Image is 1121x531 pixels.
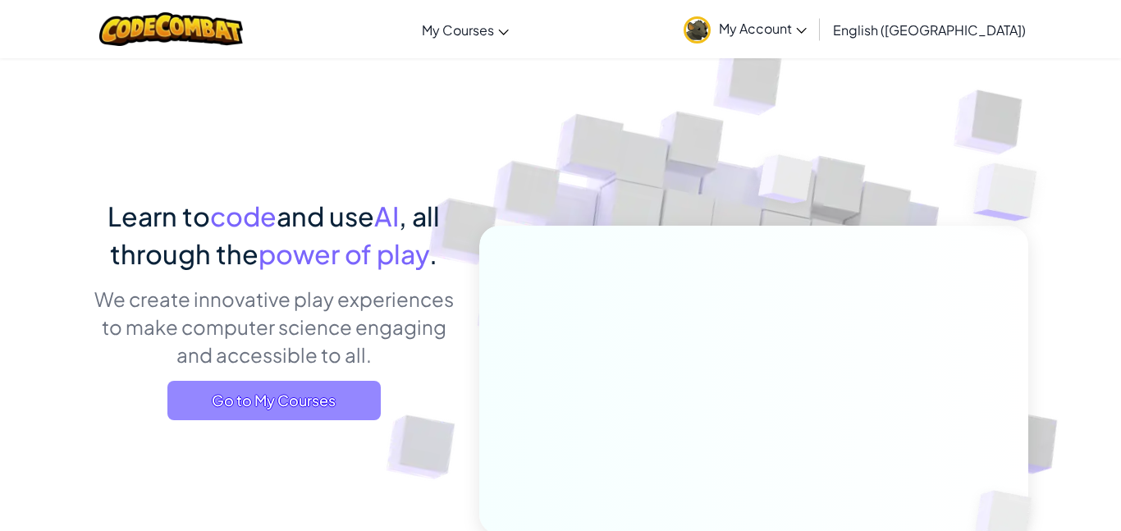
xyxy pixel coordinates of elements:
[210,199,277,232] span: code
[429,237,437,270] span: .
[277,199,374,232] span: and use
[93,285,455,368] p: We create innovative play experiences to make computer science engaging and accessible to all.
[675,3,815,55] a: My Account
[825,7,1034,52] a: English ([GEOGRAPHIC_DATA])
[108,199,210,232] span: Learn to
[414,7,517,52] a: My Courses
[167,381,381,420] a: Go to My Courses
[374,199,399,232] span: AI
[259,237,429,270] span: power of play
[684,16,711,43] img: avatar
[719,20,807,37] span: My Account
[99,12,243,46] img: CodeCombat logo
[728,122,846,245] img: Overlap cubes
[422,21,494,39] span: My Courses
[833,21,1026,39] span: English ([GEOGRAPHIC_DATA])
[940,123,1082,262] img: Overlap cubes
